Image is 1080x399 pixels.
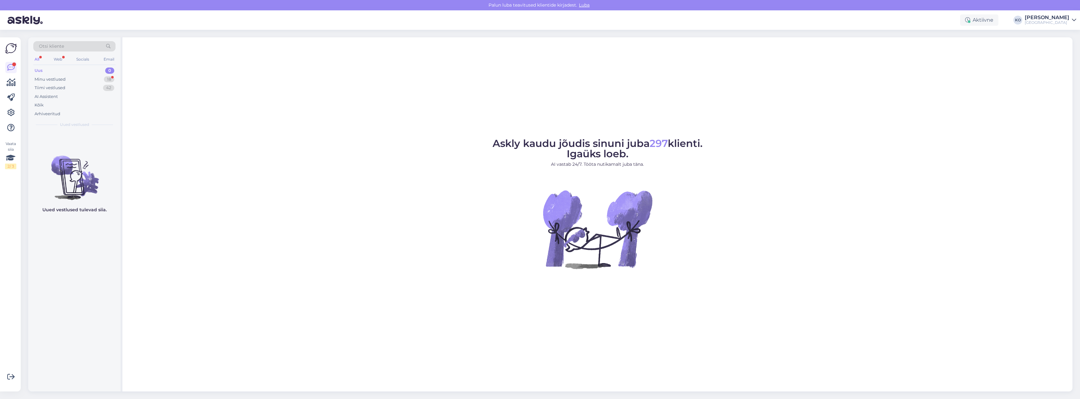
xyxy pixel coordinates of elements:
[35,67,43,74] div: Uus
[493,161,703,168] p: AI vastab 24/7. Tööta nutikamalt juba täna.
[35,111,60,117] div: Arhiveeritud
[103,85,114,91] div: 42
[960,14,998,26] div: Aktiivne
[1025,15,1076,25] a: [PERSON_NAME][GEOGRAPHIC_DATA]
[75,55,90,63] div: Socials
[35,102,44,108] div: Kõik
[541,173,654,286] img: No Chat active
[35,76,66,83] div: Minu vestlused
[33,55,40,63] div: All
[104,76,114,83] div: 18
[35,94,58,100] div: AI Assistent
[577,2,591,8] span: Luba
[5,164,16,169] div: 2 / 3
[650,137,668,149] span: 297
[5,141,16,169] div: Vaata siia
[105,67,114,74] div: 0
[52,55,63,63] div: Web
[1025,20,1069,25] div: [GEOGRAPHIC_DATA]
[1025,15,1069,20] div: [PERSON_NAME]
[42,207,107,213] p: Uued vestlused tulevad siia.
[60,122,89,127] span: Uued vestlused
[28,144,121,201] img: No chats
[35,85,65,91] div: Tiimi vestlused
[39,43,64,50] span: Otsi kliente
[102,55,116,63] div: Email
[5,42,17,54] img: Askly Logo
[1013,16,1022,24] div: KO
[493,137,703,160] span: Askly kaudu jõudis sinuni juba klienti. Igaüks loeb.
